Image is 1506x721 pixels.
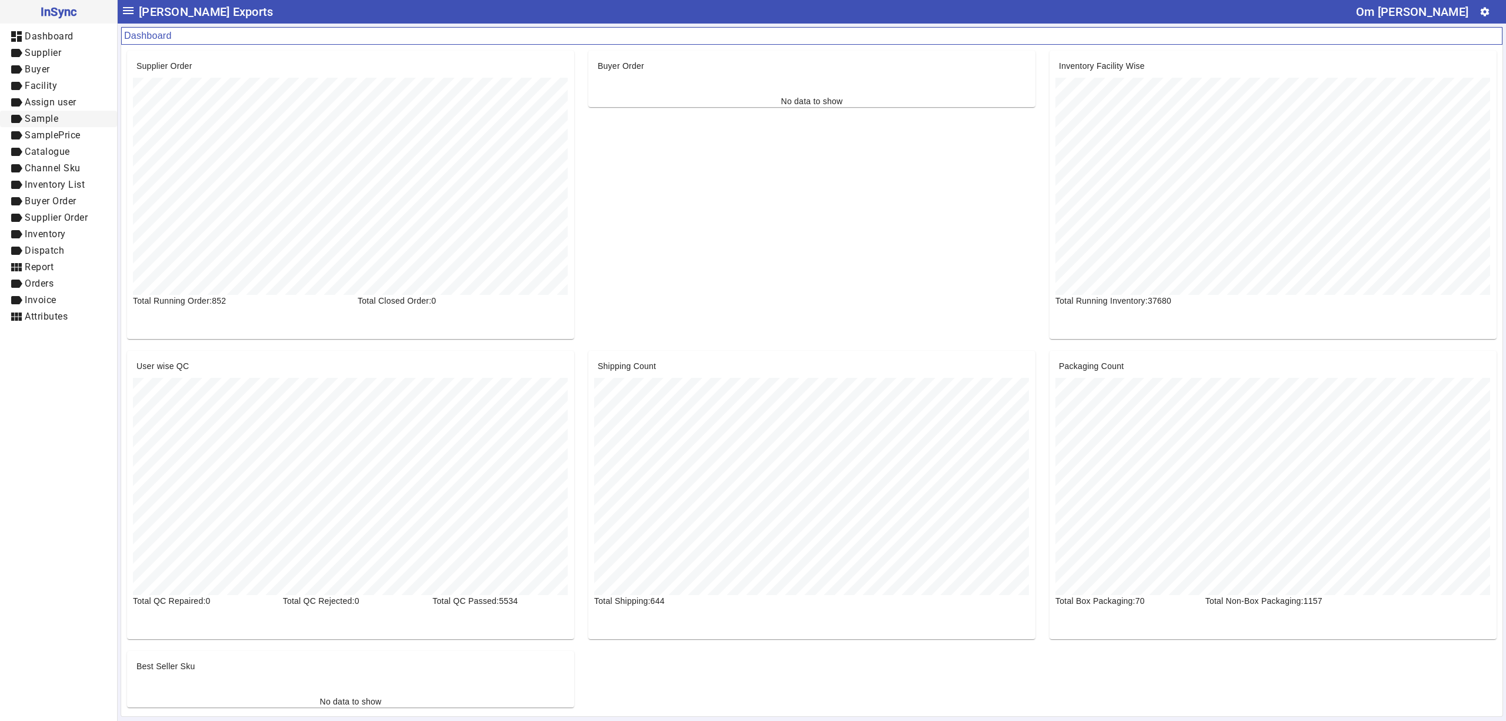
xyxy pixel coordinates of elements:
[1049,351,1497,372] mat-card-header: Packaging Count
[9,227,24,241] mat-icon: label
[25,47,61,58] span: Supplier
[1198,595,1423,607] div: Total Non-Box Packaging:1157
[25,113,58,124] span: Sample
[25,129,81,141] span: SamplePrice
[1049,51,1497,72] mat-card-header: Inventory Facility Wise
[320,696,382,707] div: No data to show
[9,293,24,307] mat-icon: label
[588,51,1035,72] mat-card-header: Buyer Order
[9,2,108,21] span: InSync
[9,46,24,60] mat-icon: label
[9,79,24,93] mat-icon: label
[121,4,135,18] mat-icon: menu
[9,145,24,159] mat-icon: label
[9,244,24,258] mat-icon: label
[781,95,843,107] div: No data to show
[25,261,54,273] span: Report
[25,179,85,190] span: Inventory List
[25,146,70,157] span: Catalogue
[9,310,24,324] mat-icon: view_module
[9,161,24,175] mat-icon: label
[425,595,575,607] div: Total QC Passed:5534
[121,27,1502,45] mat-card-header: Dashboard
[25,97,76,108] span: Assign user
[25,162,81,174] span: Channel Sku
[25,311,68,322] span: Attributes
[9,178,24,192] mat-icon: label
[9,194,24,208] mat-icon: label
[9,277,24,291] mat-icon: label
[588,351,1035,372] mat-card-header: Shipping Count
[1480,6,1490,17] mat-icon: settings
[25,228,66,240] span: Inventory
[127,51,574,72] mat-card-header: Supplier Order
[9,211,24,225] mat-icon: label
[25,212,88,223] span: Supplier Order
[126,595,276,607] div: Total QC Repaired:0
[25,278,54,289] span: Orders
[25,294,56,305] span: Invoice
[25,80,57,91] span: Facility
[9,260,24,274] mat-icon: view_module
[127,351,574,372] mat-card-header: User wise QC
[9,62,24,77] mat-icon: label
[25,31,74,42] span: Dashboard
[351,295,575,307] div: Total Closed Order:0
[1048,595,1198,607] div: Total Box Packaging:70
[25,195,76,207] span: Buyer Order
[9,95,24,109] mat-icon: label
[9,29,24,44] mat-icon: dashboard
[587,595,737,607] div: Total Shipping:644
[139,2,273,21] span: [PERSON_NAME] Exports
[1356,2,1468,21] div: Om [PERSON_NAME]
[25,64,50,75] span: Buyer
[9,128,24,142] mat-icon: label
[276,595,426,607] div: Total QC Rejected:0
[9,112,24,126] mat-icon: label
[1048,295,1273,307] div: Total Running Inventory:37680
[25,245,64,256] span: Dispatch
[127,651,574,672] mat-card-header: Best Seller Sku
[126,295,351,307] div: Total Running Order:852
